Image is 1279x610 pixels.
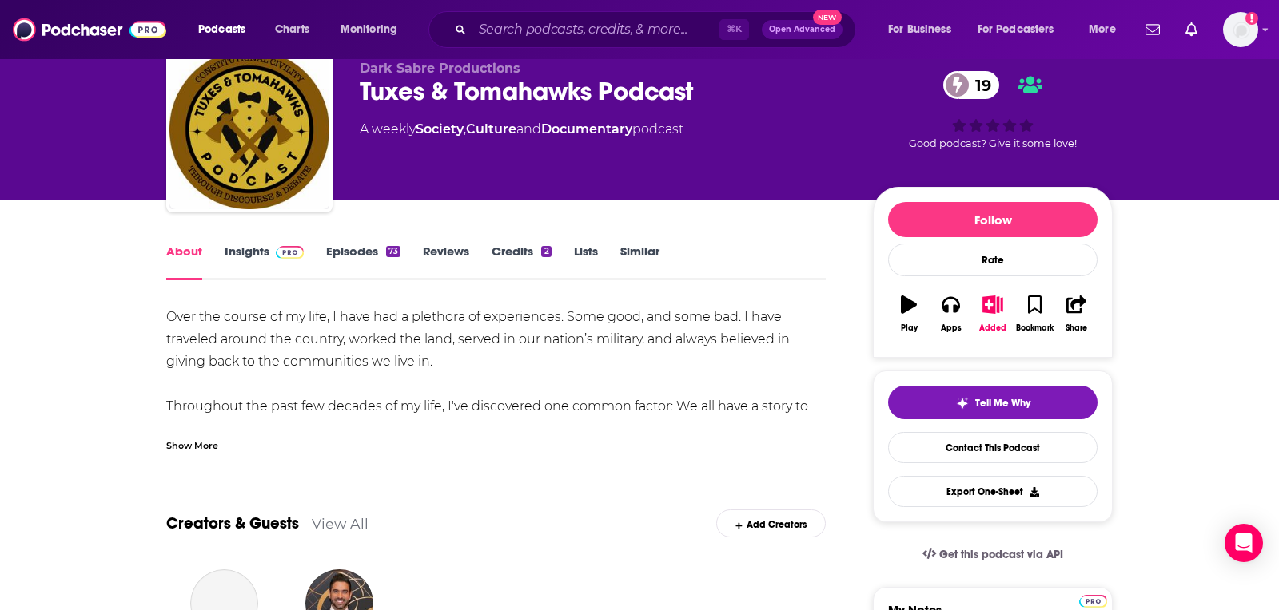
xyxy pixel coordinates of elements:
a: Episodes73 [326,244,400,280]
a: Documentary [541,121,632,137]
span: Tell Me Why [975,397,1030,410]
button: Apps [930,285,971,343]
span: 19 [959,71,999,99]
span: For Business [888,18,951,41]
a: Show notifications dropdown [1139,16,1166,43]
a: Pro website [1079,592,1107,608]
span: Logged in as TeemsPR [1223,12,1258,47]
button: Follow [888,202,1098,237]
span: Dark Sabre Productions [360,61,520,76]
a: About [166,244,202,280]
a: Get this podcast via API [910,535,1076,574]
a: Similar [620,244,659,280]
input: Search podcasts, credits, & more... [472,17,719,42]
span: Charts [275,18,309,41]
a: Lists [574,244,598,280]
div: Play [901,323,918,333]
a: Society [416,121,464,137]
span: More [1089,18,1116,41]
div: 19Good podcast? Give it some love! [873,61,1113,160]
svg: Add a profile image [1245,12,1258,25]
a: Creators & Guests [166,513,299,533]
button: open menu [1078,17,1136,42]
a: Culture [466,121,516,137]
a: Show notifications dropdown [1179,16,1204,43]
button: open menu [187,17,266,42]
div: Open Intercom Messenger [1225,524,1263,562]
div: Over the course of my life, I have had a plethora of experiences. Some good, and some bad. I have... [166,306,826,574]
span: Get this podcast via API [939,548,1063,561]
span: Open Advanced [769,26,835,34]
a: View All [312,515,369,532]
button: Export One-Sheet [888,476,1098,507]
div: A weekly podcast [360,120,683,139]
a: InsightsPodchaser Pro [225,244,304,280]
img: Podchaser Pro [276,246,304,259]
div: Rate [888,244,1098,276]
span: ⌘ K [719,19,749,40]
span: and [516,121,541,137]
img: Podchaser Pro [1079,595,1107,608]
a: Reviews [423,244,469,280]
span: , [464,121,466,137]
button: Added [972,285,1014,343]
button: open menu [877,17,971,42]
div: 73 [386,246,400,257]
div: 2 [541,246,551,257]
img: Podchaser - Follow, Share and Rate Podcasts [13,14,166,45]
button: open menu [967,17,1078,42]
a: 19 [943,71,999,99]
button: open menu [329,17,418,42]
img: Tuxes & Tomahawks Podcast [169,50,329,209]
img: tell me why sparkle [956,397,969,410]
span: Monitoring [341,18,397,41]
button: Share [1056,285,1098,343]
a: Credits2 [492,244,551,280]
span: Podcasts [198,18,245,41]
div: Apps [941,323,962,333]
span: New [813,10,842,25]
div: Added [979,323,1006,333]
span: Good podcast? Give it some love! [909,137,1077,149]
div: Bookmark [1016,323,1054,333]
div: Add Creators [716,509,826,537]
button: tell me why sparkleTell Me Why [888,386,1098,419]
div: Share [1066,323,1087,333]
button: Show profile menu [1223,12,1258,47]
div: Search podcasts, credits, & more... [444,11,871,48]
button: Bookmark [1014,285,1055,343]
a: Contact This Podcast [888,432,1098,463]
a: Charts [265,17,319,42]
img: User Profile [1223,12,1258,47]
button: Open AdvancedNew [762,20,843,39]
button: Play [888,285,930,343]
span: For Podcasters [978,18,1054,41]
